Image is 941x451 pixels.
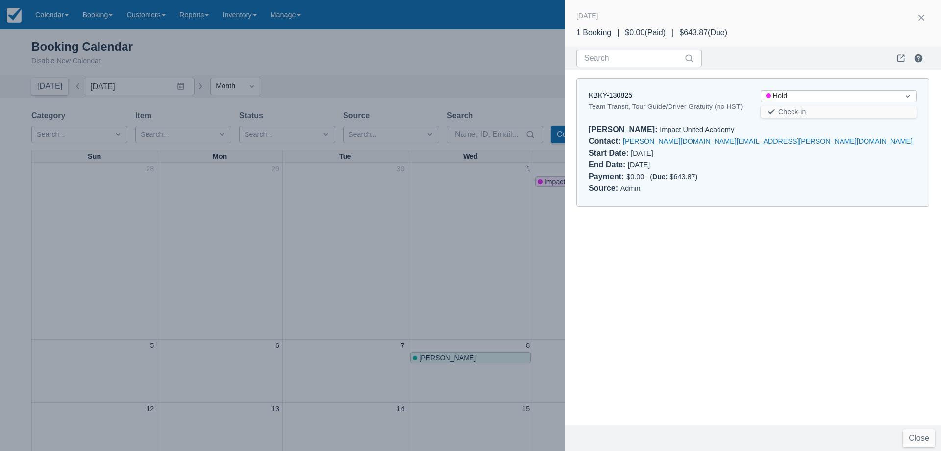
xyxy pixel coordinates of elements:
div: Impact United Academy [589,124,917,135]
div: [PERSON_NAME] : [589,125,660,133]
div: Team Transit, Tour Guide/Driver Gratuity (no HST) [589,101,745,112]
div: Payment : [589,172,626,181]
div: Hold [766,91,894,102]
div: | [666,27,679,39]
div: Admin [589,183,917,194]
button: Check-in [761,106,917,118]
input: Search [584,50,682,67]
span: ( $643.87 ) [650,173,697,181]
span: Dropdown icon [903,91,913,101]
div: Contact : [589,137,623,145]
div: Start Date : [589,149,631,157]
div: Source : [589,184,620,192]
div: [DATE] [589,159,745,171]
div: [DATE] [589,147,745,159]
div: End Date : [589,160,628,169]
div: $0.00 ( Paid ) [625,27,666,39]
a: KBKY-130825 [589,91,632,99]
div: Due: [652,173,669,181]
div: [DATE] [576,10,598,22]
button: Close [903,429,935,447]
a: [PERSON_NAME][DOMAIN_NAME][EMAIL_ADDRESS][PERSON_NAME][DOMAIN_NAME] [623,137,913,145]
div: $0.00 [589,171,917,183]
div: $643.87 ( Due ) [679,27,727,39]
div: 1 Booking [576,27,611,39]
div: | [611,27,625,39]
